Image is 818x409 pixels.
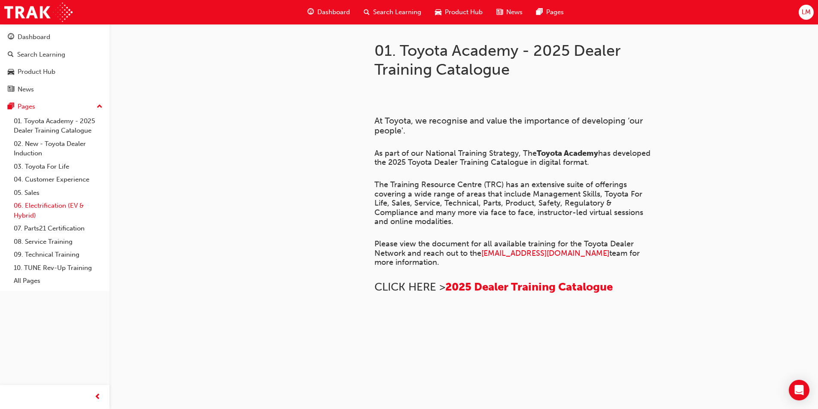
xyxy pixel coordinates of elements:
[3,47,106,63] a: Search Learning
[536,7,543,18] span: pages-icon
[445,280,613,294] a: 2025 Dealer Training Catalogue
[428,3,490,21] a: car-iconProduct Hub
[3,29,106,45] a: Dashboard
[8,103,14,111] span: pages-icon
[307,7,314,18] span: guage-icon
[373,7,421,17] span: Search Learning
[18,32,50,42] div: Dashboard
[374,180,645,226] span: The Training Resource Centre (TRC) has an extensive suite of offerings covering a wide range of a...
[10,274,106,288] a: All Pages
[802,7,811,17] span: LM
[3,27,106,99] button: DashboardSearch LearningProduct HubNews
[374,116,645,136] span: At Toyota, we recognise and value the importance of developing ‘our people'.
[374,148,653,167] span: has developed the 2025 Toyota Dealer Training Catalogue in digital format.
[3,64,106,80] a: Product Hub
[8,33,14,41] span: guage-icon
[4,3,73,22] img: Trak
[374,248,642,267] span: team for more information.
[18,102,35,112] div: Pages
[789,380,809,400] div: Open Intercom Messenger
[10,235,106,248] a: 08. Service Training
[10,261,106,275] a: 10. TUNE Rev-Up Training
[10,222,106,235] a: 07. Parts21 Certification
[8,68,14,76] span: car-icon
[17,50,65,60] div: Search Learning
[546,7,564,17] span: Pages
[3,99,106,115] button: Pages
[435,7,441,18] span: car-icon
[10,248,106,261] a: 09. Technical Training
[496,7,503,18] span: news-icon
[357,3,428,21] a: search-iconSearch Learning
[490,3,529,21] a: news-iconNews
[10,137,106,160] a: 02. New - Toyota Dealer Induction
[10,199,106,222] a: 06. Electrification (EV & Hybrid)
[97,101,103,112] span: up-icon
[374,148,537,158] span: As part of our National Training Strategy, The
[18,67,55,77] div: Product Hub
[374,41,656,79] h1: 01. Toyota Academy - 2025 Dealer Training Catalogue
[8,86,14,94] span: news-icon
[317,7,350,17] span: Dashboard
[10,186,106,200] a: 05. Sales
[481,248,609,258] a: [EMAIL_ADDRESS][DOMAIN_NAME]
[529,3,571,21] a: pages-iconPages
[445,7,483,17] span: Product Hub
[10,173,106,186] a: 04. Customer Experience
[364,7,370,18] span: search-icon
[10,160,106,173] a: 03. Toyota For Life
[94,392,101,403] span: prev-icon
[374,239,636,258] span: Please view the document for all available training for the Toyota Dealer Network and reach out t...
[537,148,598,158] span: Toyota Academy
[18,85,34,94] div: News
[799,5,814,20] button: LM
[8,51,14,59] span: search-icon
[506,7,523,17] span: News
[10,115,106,137] a: 01. Toyota Academy - 2025 Dealer Training Catalogue
[3,82,106,97] a: News
[374,280,445,294] span: CLICK HERE >
[301,3,357,21] a: guage-iconDashboard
